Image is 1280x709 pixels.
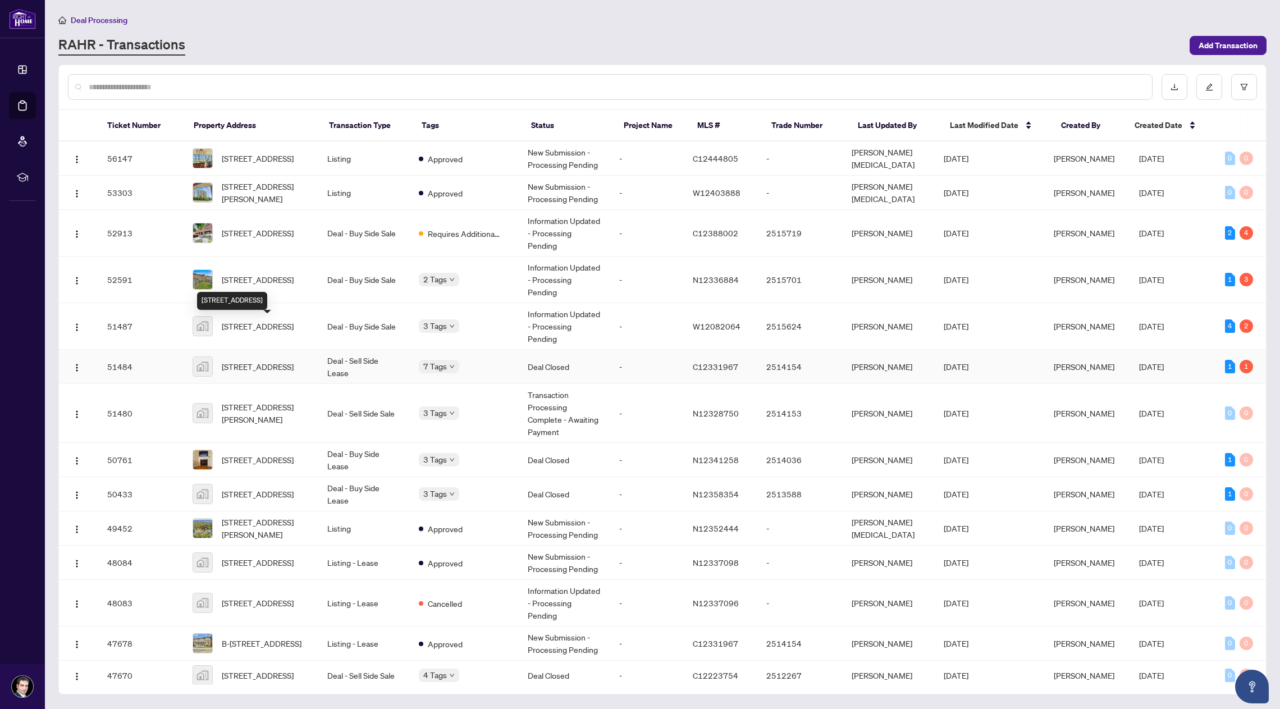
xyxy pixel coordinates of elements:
[1126,110,1212,141] th: Created Date
[693,523,739,533] span: N12352444
[1225,637,1235,650] div: 0
[610,303,684,350] td: -
[944,489,968,499] span: [DATE]
[941,110,1052,141] th: Last Modified Date
[757,626,843,661] td: 2514154
[449,277,455,282] span: down
[318,661,410,690] td: Deal - Sell Side Sale
[449,364,455,369] span: down
[693,362,738,372] span: C12331967
[1135,119,1182,131] span: Created Date
[693,598,739,608] span: N12337096
[757,661,843,690] td: 2512267
[944,153,968,163] span: [DATE]
[72,155,81,164] img: Logo
[1054,598,1114,608] span: [PERSON_NAME]
[1240,226,1253,240] div: 4
[1190,36,1267,55] button: Add Transaction
[693,670,738,680] span: C12223754
[615,110,689,141] th: Project Name
[72,559,81,568] img: Logo
[944,275,968,285] span: [DATE]
[428,523,463,535] span: Approved
[610,443,684,477] td: -
[98,176,184,210] td: 53303
[519,257,610,303] td: Information Updated - Processing Pending
[519,546,610,580] td: New Submission - Processing Pending
[519,580,610,626] td: Information Updated - Processing Pending
[72,323,81,332] img: Logo
[757,350,843,384] td: 2514154
[762,110,849,141] th: Trade Number
[944,362,968,372] span: [DATE]
[610,477,684,511] td: -
[944,557,968,568] span: [DATE]
[843,443,934,477] td: [PERSON_NAME]
[757,210,843,257] td: 2515719
[222,273,294,286] span: [STREET_ADDRESS]
[519,511,610,546] td: New Submission - Processing Pending
[950,119,1018,131] span: Last Modified Date
[222,556,294,569] span: [STREET_ADDRESS]
[68,224,86,242] button: Logo
[193,519,212,538] img: thumbnail-img
[318,303,410,350] td: Deal - Buy Side Sale
[610,176,684,210] td: -
[98,661,184,690] td: 47670
[1139,321,1164,331] span: [DATE]
[1225,596,1235,610] div: 0
[693,321,740,331] span: W12082064
[222,227,294,239] span: [STREET_ADDRESS]
[757,257,843,303] td: 2515701
[1225,669,1235,682] div: 0
[519,626,610,661] td: New Submission - Processing Pending
[610,384,684,443] td: -
[413,110,522,141] th: Tags
[185,110,320,141] th: Property Address
[1139,408,1164,418] span: [DATE]
[1199,36,1258,54] span: Add Transaction
[843,176,934,210] td: [PERSON_NAME][MEDICAL_DATA]
[72,525,81,534] img: Logo
[1205,83,1213,91] span: edit
[222,360,294,373] span: [STREET_ADDRESS]
[1240,669,1253,682] div: 0
[197,292,267,310] div: [STREET_ADDRESS]
[519,477,610,511] td: Deal Closed
[610,350,684,384] td: -
[318,626,410,661] td: Listing - Lease
[193,317,212,336] img: thumbnail-img
[944,523,968,533] span: [DATE]
[610,141,684,176] td: -
[98,210,184,257] td: 52913
[193,450,212,469] img: thumbnail-img
[423,360,447,373] span: 7 Tags
[318,443,410,477] td: Deal - Buy Side Lease
[1225,453,1235,466] div: 1
[1139,557,1164,568] span: [DATE]
[693,408,739,418] span: N12328750
[1225,556,1235,569] div: 0
[318,141,410,176] td: Listing
[610,511,684,546] td: -
[98,141,184,176] td: 56147
[1054,489,1114,499] span: [PERSON_NAME]
[318,546,410,580] td: Listing - Lease
[1240,186,1253,199] div: 0
[519,350,610,384] td: Deal Closed
[98,626,184,661] td: 47678
[98,303,184,350] td: 51487
[98,384,184,443] td: 51480
[693,228,738,238] span: C12388002
[1139,638,1164,648] span: [DATE]
[58,16,66,24] span: home
[1240,360,1253,373] div: 1
[944,598,968,608] span: [DATE]
[98,511,184,546] td: 49452
[1139,670,1164,680] span: [DATE]
[1225,152,1235,165] div: 0
[1054,153,1114,163] span: [PERSON_NAME]
[98,110,185,141] th: Ticket Number
[72,640,81,649] img: Logo
[693,638,738,648] span: C12331967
